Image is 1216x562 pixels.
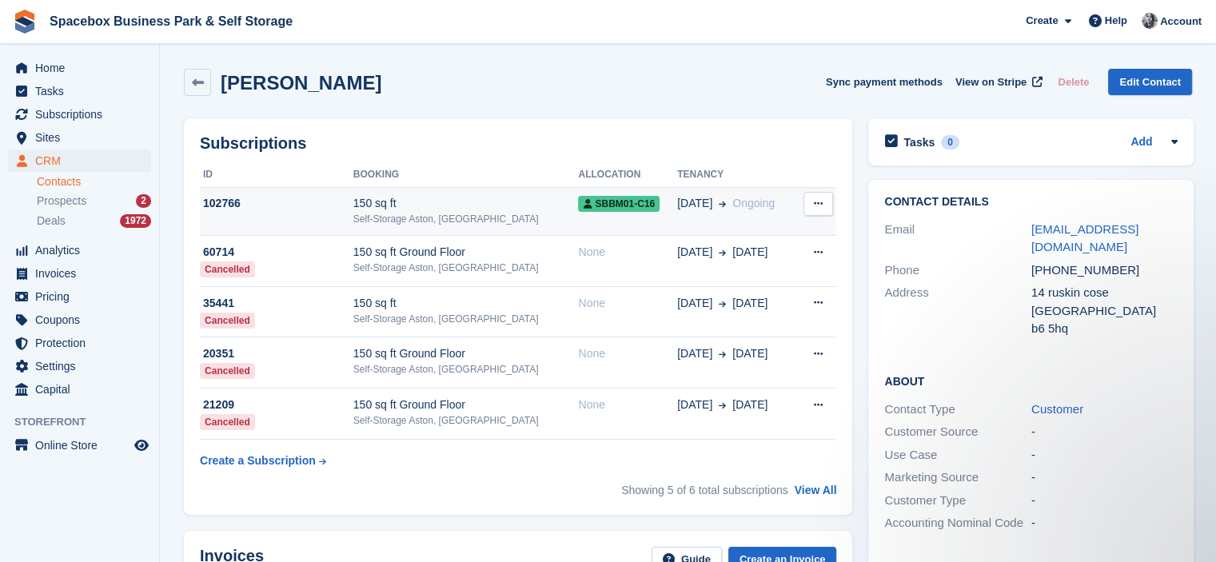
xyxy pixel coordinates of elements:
[35,355,131,377] span: Settings
[1031,514,1178,532] div: -
[1105,13,1127,29] span: Help
[949,69,1046,95] a: View on Stripe
[1031,302,1178,321] div: [GEOGRAPHIC_DATA]
[132,436,151,455] a: Preview store
[8,285,151,308] a: menu
[35,126,131,149] span: Sites
[677,162,795,188] th: Tenancy
[732,197,775,209] span: Ongoing
[37,193,151,209] a: Prospects 2
[8,126,151,149] a: menu
[8,309,151,331] a: menu
[353,295,579,312] div: 150 sq ft
[200,345,353,362] div: 20351
[8,239,151,261] a: menu
[1031,261,1178,280] div: [PHONE_NUMBER]
[578,196,660,212] span: SBBM01-C16
[353,261,579,275] div: Self-Storage Aston, [GEOGRAPHIC_DATA]
[1031,423,1178,441] div: -
[1026,13,1058,29] span: Create
[35,332,131,354] span: Protection
[8,434,151,456] a: menu
[1160,14,1202,30] span: Account
[8,103,151,126] a: menu
[353,312,579,326] div: Self-Storage Aston, [GEOGRAPHIC_DATA]
[221,72,381,94] h2: [PERSON_NAME]
[795,484,837,496] a: View All
[677,244,712,261] span: [DATE]
[578,397,677,413] div: None
[884,196,1178,209] h2: Contact Details
[1130,134,1152,152] a: Add
[1031,468,1178,487] div: -
[1031,222,1138,254] a: [EMAIL_ADDRESS][DOMAIN_NAME]
[35,309,131,331] span: Coupons
[941,135,959,149] div: 0
[35,103,131,126] span: Subscriptions
[353,397,579,413] div: 150 sq ft Ground Floor
[884,221,1031,257] div: Email
[884,514,1031,532] div: Accounting Nominal Code
[955,74,1027,90] span: View on Stripe
[8,332,151,354] a: menu
[120,214,151,228] div: 1972
[578,345,677,362] div: None
[677,397,712,413] span: [DATE]
[578,244,677,261] div: None
[353,345,579,362] div: 150 sq ft Ground Floor
[8,378,151,401] a: menu
[732,244,767,261] span: [DATE]
[8,57,151,79] a: menu
[13,10,37,34] img: stora-icon-8386f47178a22dfd0bd8f6a31ec36ba5ce8667c1dd55bd0f319d3a0aa187defe.svg
[677,195,712,212] span: [DATE]
[200,313,255,329] div: Cancelled
[8,80,151,102] a: menu
[43,8,299,34] a: Spacebox Business Park & Self Storage
[353,195,579,212] div: 150 sq ft
[37,174,151,189] a: Contacts
[200,195,353,212] div: 102766
[35,57,131,79] span: Home
[1031,492,1178,510] div: -
[35,378,131,401] span: Capital
[732,295,767,312] span: [DATE]
[903,135,935,149] h2: Tasks
[35,239,131,261] span: Analytics
[35,262,131,285] span: Invoices
[884,373,1178,389] h2: About
[200,244,353,261] div: 60714
[200,452,316,469] div: Create a Subscription
[200,134,836,153] h2: Subscriptions
[884,261,1031,280] div: Phone
[884,468,1031,487] div: Marketing Source
[200,162,353,188] th: ID
[136,194,151,208] div: 2
[578,295,677,312] div: None
[200,261,255,277] div: Cancelled
[35,434,131,456] span: Online Store
[37,193,86,209] span: Prospects
[884,492,1031,510] div: Customer Type
[200,397,353,413] div: 21209
[884,423,1031,441] div: Customer Source
[200,446,326,476] a: Create a Subscription
[1031,402,1083,416] a: Customer
[200,414,255,430] div: Cancelled
[1051,69,1095,95] button: Delete
[35,285,131,308] span: Pricing
[621,484,788,496] span: Showing 5 of 6 total subscriptions
[8,355,151,377] a: menu
[884,446,1031,464] div: Use Case
[200,295,353,312] div: 35441
[353,413,579,428] div: Self-Storage Aston, [GEOGRAPHIC_DATA]
[35,149,131,172] span: CRM
[732,397,767,413] span: [DATE]
[1108,69,1192,95] a: Edit Contact
[1142,13,1158,29] img: SUDIPTA VIRMANI
[353,362,579,377] div: Self-Storage Aston, [GEOGRAPHIC_DATA]
[8,262,151,285] a: menu
[1031,284,1178,302] div: 14 ruskin cose
[732,345,767,362] span: [DATE]
[677,295,712,312] span: [DATE]
[200,363,255,379] div: Cancelled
